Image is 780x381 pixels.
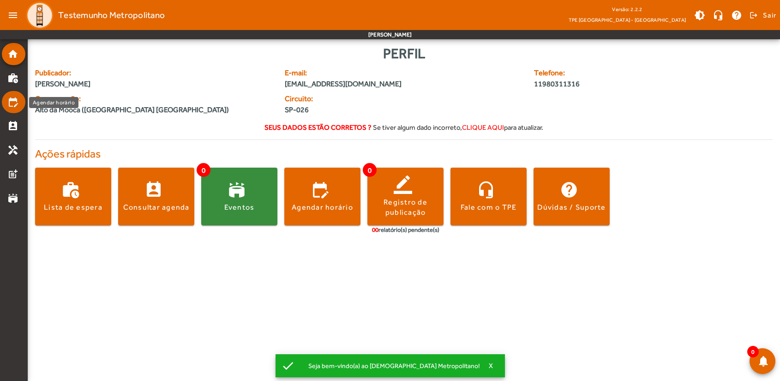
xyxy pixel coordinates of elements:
button: Lista de espera [35,168,111,225]
mat-icon: stadium [7,193,18,204]
mat-icon: post_add [7,169,18,180]
mat-icon: check [281,359,295,373]
div: Registro de publicação [367,197,444,218]
div: Eventos [224,202,255,212]
button: Dúvidas / Suporte [534,168,610,225]
div: Fale com o TPE [461,202,517,212]
button: Fale com o TPE [450,168,527,225]
span: Telefone: [534,67,710,79]
mat-icon: menu [4,6,22,24]
button: X [480,362,503,370]
div: relatório(s) pendente(s) [372,225,439,235]
span: Congregação: [35,93,274,104]
button: Registro de publicação [367,168,444,225]
span: Sair [763,8,776,23]
div: Seja bem-vindo(a) ao [DEMOGRAPHIC_DATA] Metropolitano! [301,359,480,372]
div: Agendar horário [292,202,353,212]
div: Perfil [35,43,773,64]
span: SP-026 [285,104,398,115]
button: Sair [748,8,776,22]
img: Logo TPE [26,1,54,29]
span: 00 [372,226,378,233]
a: Testemunho Metropolitano [22,1,165,29]
span: clique aqui [462,123,504,131]
button: Agendar horário [284,168,360,225]
div: Lista de espera [44,202,102,212]
span: Alto da Mooca ([GEOGRAPHIC_DATA] [GEOGRAPHIC_DATA]) [35,104,229,115]
span: Testemunho Metropolitano [58,8,165,23]
strong: Seus dados estão corretos ? [264,123,372,131]
span: 0 [747,346,759,357]
span: 11980311316 [534,79,710,90]
span: E-mail: [285,67,523,79]
mat-icon: handyman [7,145,18,156]
mat-icon: edit_calendar [7,97,18,108]
span: X [489,362,493,370]
span: Se tiver algum dado incorreto, para atualizar. [373,123,543,131]
span: Publicador: [35,67,274,79]
mat-icon: work_history [7,73,18,84]
span: [EMAIL_ADDRESS][DOMAIN_NAME] [285,79,523,90]
button: Consultar agenda [118,168,194,225]
div: Versão: 2.2.2 [569,4,686,15]
span: TPE [GEOGRAPHIC_DATA] - [GEOGRAPHIC_DATA] [569,15,686,24]
span: 0 [363,163,377,177]
div: Consultar agenda [123,202,190,212]
div: Dúvidas / Suporte [537,202,606,212]
h4: Ações rápidas [35,147,773,161]
button: Eventos [201,168,277,225]
span: [PERSON_NAME] [35,79,274,90]
span: 0 [197,163,210,177]
mat-icon: perm_contact_calendar [7,121,18,132]
mat-icon: home [7,48,18,60]
span: Circuito: [285,93,398,104]
div: Agendar horário [29,97,78,108]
